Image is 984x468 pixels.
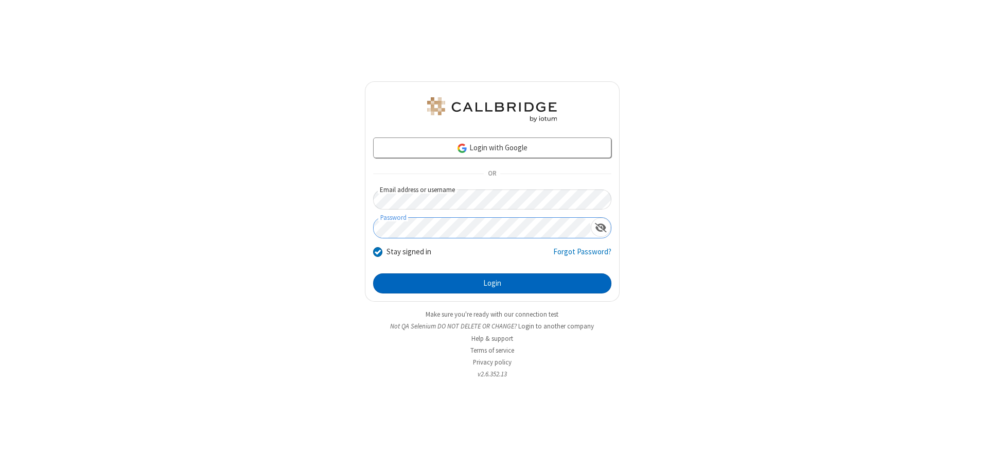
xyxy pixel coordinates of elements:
a: Privacy policy [473,358,512,367]
label: Stay signed in [386,246,431,258]
a: Terms of service [470,346,514,355]
a: Forgot Password? [553,246,611,266]
button: Login to another company [518,321,594,331]
a: Make sure you're ready with our connection test [426,310,558,319]
span: OR [484,167,500,181]
button: Login [373,273,611,294]
input: Email address or username [373,189,611,210]
img: google-icon.png [456,143,468,154]
li: Not QA Selenium DO NOT DELETE OR CHANGE? [365,321,620,331]
li: v2.6.352.13 [365,369,620,379]
div: Show password [591,218,611,237]
img: QA Selenium DO NOT DELETE OR CHANGE [425,97,559,122]
input: Password [374,218,591,238]
a: Help & support [471,334,513,343]
a: Login with Google [373,137,611,158]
